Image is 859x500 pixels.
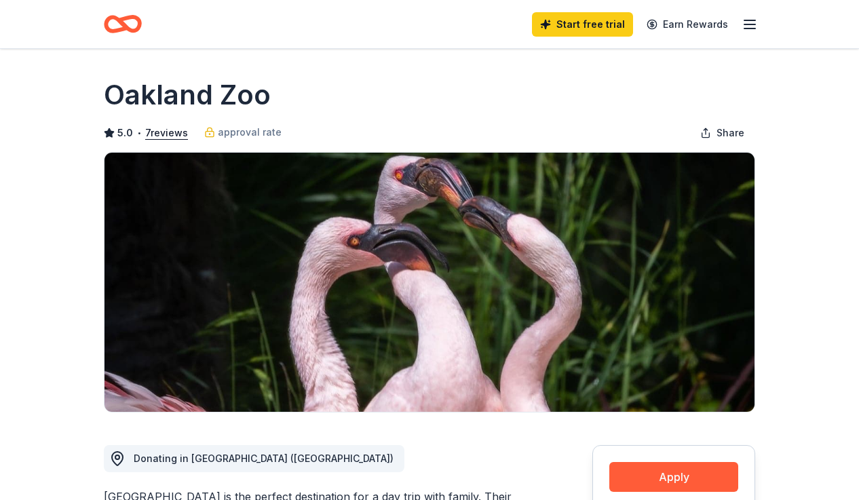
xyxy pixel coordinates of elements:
[134,453,394,464] span: Donating in [GEOGRAPHIC_DATA] ([GEOGRAPHIC_DATA])
[117,125,133,141] span: 5.0
[104,153,755,412] img: Image for Oakland Zoo
[204,124,282,140] a: approval rate
[104,8,142,40] a: Home
[218,124,282,140] span: approval rate
[689,119,755,147] button: Share
[145,125,188,141] button: 7reviews
[532,12,633,37] a: Start free trial
[638,12,736,37] a: Earn Rewards
[137,128,142,138] span: •
[104,76,271,114] h1: Oakland Zoo
[717,125,744,141] span: Share
[609,462,738,492] button: Apply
